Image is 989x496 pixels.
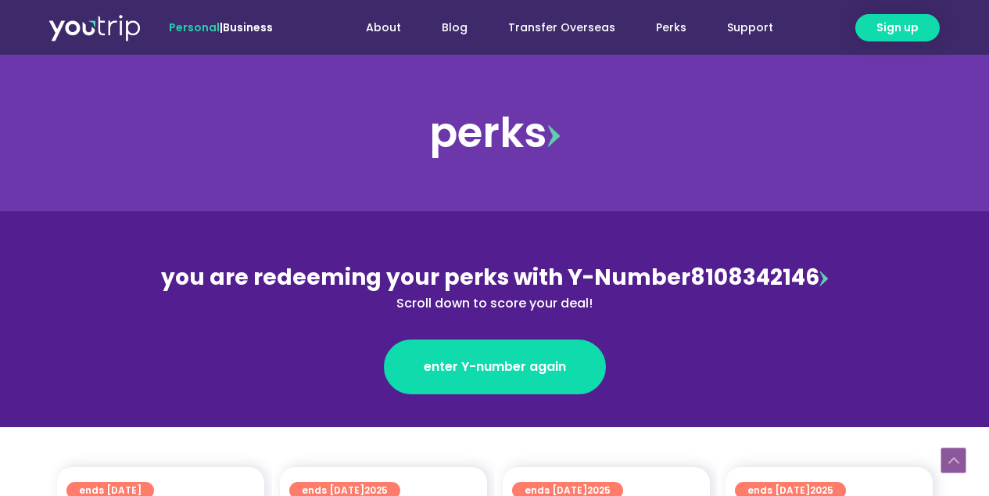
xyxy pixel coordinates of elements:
nav: Menu [315,13,794,42]
a: Perks [636,13,707,42]
a: About [346,13,421,42]
span: Personal [169,20,220,35]
div: 8108342146 [156,261,834,313]
span: | [169,20,273,35]
div: Scroll down to score your deal! [156,294,834,313]
a: Sign up [855,14,940,41]
a: enter Y-number again [384,340,606,394]
a: Support [707,13,794,42]
span: Sign up [876,20,919,36]
span: you are redeeming your perks with Y-Number [161,262,690,293]
a: Transfer Overseas [488,13,636,42]
span: enter Y-number again [424,358,566,376]
a: Business [223,20,273,35]
a: Blog [421,13,488,42]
